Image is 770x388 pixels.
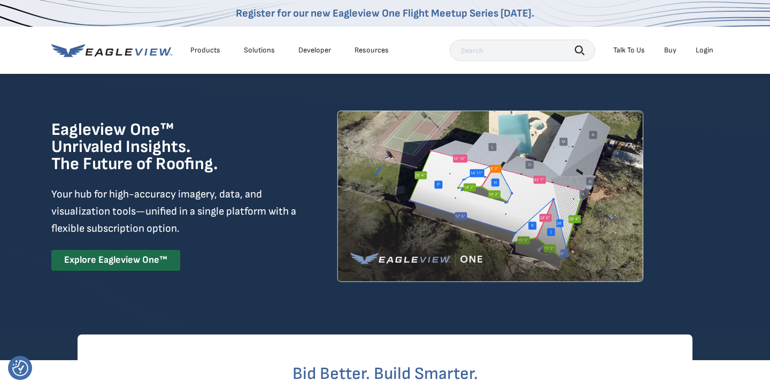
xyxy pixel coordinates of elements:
a: Developer [298,45,331,55]
div: Resources [355,45,389,55]
a: Explore Eagleview One™ [51,250,180,271]
button: Consent Preferences [12,360,28,376]
div: Products [190,45,220,55]
h1: Eagleview One™ Unrivaled Insights. The Future of Roofing. [51,121,272,173]
div: Login [696,45,713,55]
input: Search [450,40,595,61]
a: Buy [664,45,676,55]
a: Register for our new Eagleview One Flight Meetup Series [DATE]. [236,7,534,20]
div: Talk To Us [613,45,645,55]
div: Solutions [244,45,275,55]
img: Revisit consent button [12,360,28,376]
p: Your hub for high-accuracy imagery, data, and visualization tools—unified in a single platform wi... [51,186,298,237]
h2: Bid Better. Build Smarter. [78,366,692,383]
